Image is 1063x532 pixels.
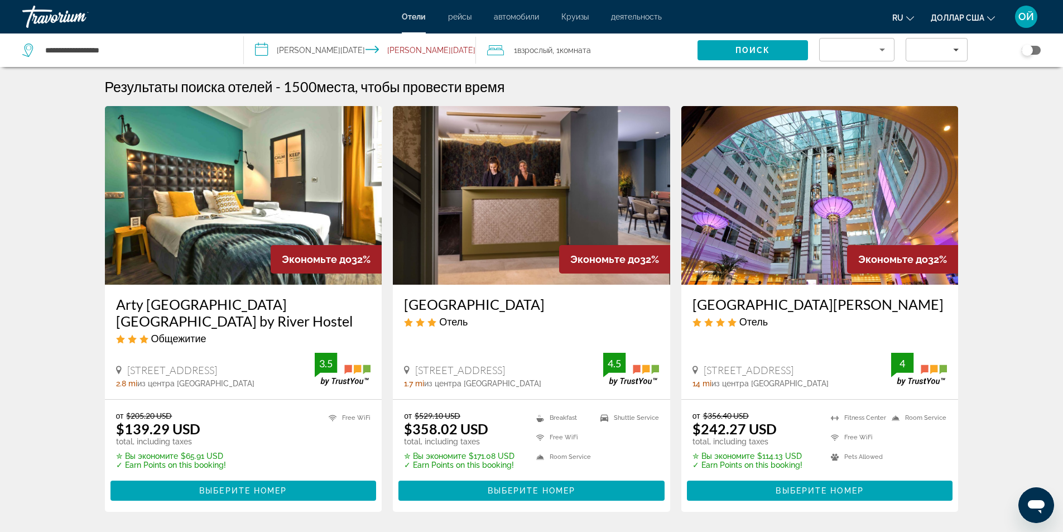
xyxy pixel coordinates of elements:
span: Поиск [735,46,771,55]
span: Комната [560,46,591,55]
a: Круизы [561,12,589,21]
span: места, чтобы провести время [317,78,505,95]
p: $65.91 USD [116,452,226,461]
a: Выберите номер [398,483,665,496]
font: ОЙ [1018,11,1034,22]
li: Pets Allowed [825,450,886,464]
iframe: Кнопка запуска окна обмена сообщениями [1018,487,1054,523]
span: от [116,411,124,420]
a: автомобили [494,12,539,21]
li: Shuttle Service [595,411,659,425]
span: из центра [GEOGRAPHIC_DATA] [424,379,541,388]
ins: $139.29 USD [116,420,200,437]
span: Выберите номер [488,486,575,495]
span: Отель [739,315,768,328]
span: ✮ Вы экономите [692,452,754,461]
button: Search [698,40,808,60]
div: 4.5 [603,357,626,370]
div: 4 star Hotel [692,315,947,328]
div: 4 [891,357,913,370]
li: Free WiFi [323,411,371,425]
h2: 1500 [283,78,505,95]
button: Выберите номер [687,481,953,501]
p: ✓ Earn Points on this booking! [404,461,514,469]
p: ✓ Earn Points on this booking! [116,461,226,469]
del: $205.20 USD [126,411,172,420]
button: Travelers: 1 adult, 0 children [476,33,698,67]
mat-select: Sort by [829,43,885,56]
button: Toggle map [1013,45,1041,55]
li: Free WiFi [825,430,886,444]
span: из центра [GEOGRAPHIC_DATA] [137,379,254,388]
span: [STREET_ADDRESS] [127,364,217,376]
span: [STREET_ADDRESS] [704,364,793,376]
div: 32% [559,245,670,274]
span: 1 [514,42,552,58]
p: ✓ Earn Points on this booking! [692,461,802,469]
div: 3.5 [315,357,337,370]
span: [STREET_ADDRESS] [415,364,505,376]
li: Room Service [886,411,947,425]
p: $171.08 USD [404,452,514,461]
span: 2.8 mi [116,379,137,388]
a: рейсы [448,12,472,21]
del: $529.10 USD [415,411,460,420]
span: Экономьте до [858,253,928,265]
span: Выберите номер [776,486,863,495]
ins: $242.27 USD [692,420,777,437]
p: total, including taxes [692,437,802,446]
span: из центра [GEOGRAPHIC_DATA] [711,379,829,388]
li: Room Service [531,450,595,464]
img: Grand Hotel Leveque [393,106,670,285]
ins: $358.02 USD [404,420,488,437]
input: Search hotel destination [44,42,227,59]
a: Отели [402,12,426,21]
a: Травориум [22,2,134,31]
img: Hilton Paris Charles de Gaulle Airport [681,106,959,285]
div: 3 star Hotel [404,315,659,328]
h3: [GEOGRAPHIC_DATA][PERSON_NAME] [692,296,947,313]
span: 14 mi [692,379,711,388]
h1: Результаты поиска отелей [105,78,273,95]
a: деятельность [611,12,662,21]
div: 3 star Hostel [116,332,371,344]
a: Arty [GEOGRAPHIC_DATA] [GEOGRAPHIC_DATA] by River Hostel [116,296,371,329]
span: Экономьте до [282,253,352,265]
span: Отель [439,315,468,328]
span: ✮ Вы экономите [404,452,466,461]
button: Меню пользователя [1012,5,1041,28]
font: ru [892,13,903,22]
span: - [276,78,281,95]
span: , 1 [552,42,591,58]
img: TrustYou guest rating badge [891,353,947,386]
span: 1.7 mi [404,379,424,388]
span: Экономьте до [570,253,640,265]
span: от [404,411,412,420]
img: Arty Paris Porte de Versailles by River Hostel [105,106,382,285]
button: Изменить язык [892,9,914,26]
p: total, including taxes [116,437,226,446]
a: [GEOGRAPHIC_DATA] [404,296,659,313]
a: Выберите номер [687,483,953,496]
div: 32% [271,245,382,274]
span: ✮ Вы экономите [116,452,178,461]
img: TrustYou guest rating badge [315,353,371,386]
span: Общежитие [151,332,206,344]
span: от [692,411,700,420]
button: Выберите номер [110,481,377,501]
font: доллар США [931,13,984,22]
li: Fitness Center [825,411,886,425]
a: Выберите номер [110,483,377,496]
del: $356.40 USD [703,411,749,420]
li: Breakfast [531,411,595,425]
img: TrustYou guest rating badge [603,353,659,386]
